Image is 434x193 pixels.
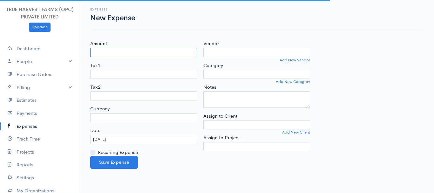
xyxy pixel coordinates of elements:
label: Tax1 [90,62,100,69]
h6: Expenses [90,8,135,11]
label: Tax2 [90,84,100,91]
a: Upgrade [29,23,51,32]
label: Notes [203,84,216,91]
label: Assign to Project [203,134,240,141]
a: Add New Vendor [280,57,310,63]
label: Amount [90,40,107,47]
label: Currency [90,105,110,113]
button: Save Expense [90,156,138,169]
label: Assign to Client [203,113,237,120]
h1: New Expense [90,14,135,22]
a: Add New Category [276,79,310,85]
label: Vendor [203,40,219,47]
label: Recurring Expense [98,149,138,156]
label: Category [203,62,223,69]
label: Date [90,127,100,134]
a: Add New Client [282,129,310,135]
span: TRUE HARVEST FARMS (OPC) PRIVATE LIMITED [6,6,74,20]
